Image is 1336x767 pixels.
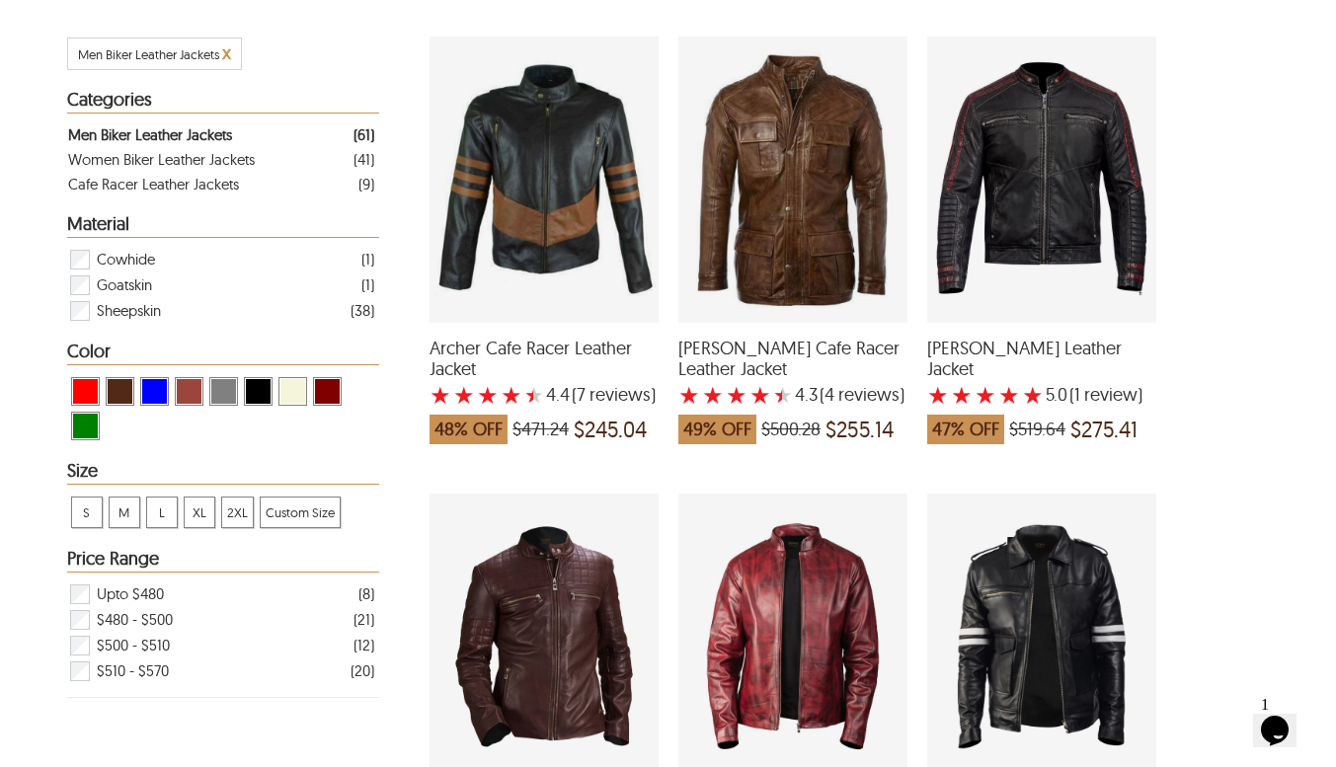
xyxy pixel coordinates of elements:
[678,310,907,454] a: Keith Cafe Racer Leather Jacket with a 4.25 Star Rating 4 Product Review which was at a price of ...
[1070,420,1138,439] span: $275.41
[678,415,756,444] span: 49% OFF
[68,147,255,172] div: Women Biker Leather Jackets
[572,385,586,405] span: (7
[68,247,375,272] div: Filter Cowhide Men Biker Leather Jackets
[351,298,374,323] div: ( 38 )
[68,172,375,196] a: Filter Cafe Racer Leather Jackets
[72,498,102,527] span: S
[244,377,273,406] div: View Black Men Biker Leather Jackets
[260,497,341,528] div: View Custom Size Men Biker Leather Jackets
[524,385,544,405] label: 5 rating
[67,549,380,573] div: Heading Filter Men Biker Leather Jackets by Price Range
[546,385,570,405] label: 4.4
[1069,385,1142,405] span: )
[354,122,374,147] div: ( 61 )
[961,535,1316,678] iframe: chat widget
[140,377,169,406] div: View Blue Men Biker Leather Jackets
[71,412,100,440] div: View Green Men Biker Leather Jackets
[97,658,169,684] span: $510 - $570
[749,385,771,405] label: 4 rating
[1080,385,1138,405] span: review
[975,385,996,405] label: 3 rating
[430,310,659,454] a: Archer Cafe Racer Leather Jacket with a 4.428571428571429 Star Rating 7 Product Review which was ...
[68,658,375,684] div: Filter $510 - $570 Men Biker Leather Jackets
[1046,385,1067,405] label: 5.0
[222,41,231,64] span: x
[68,298,375,324] div: Filter Sheepskin Men Biker Leather Jackets
[1069,385,1080,405] span: (1
[97,633,170,658] span: $500 - $510
[147,498,177,527] span: L
[927,385,949,405] label: 1 rating
[572,385,656,405] span: )
[67,90,380,114] div: Heading Filter Men Biker Leather Jackets by Categories
[361,247,374,271] div: ( 1 )
[78,46,219,62] span: Filter Men Biker Leather Jackets
[927,415,1004,444] span: 47% OFF
[773,385,793,405] label: 5 rating
[477,385,499,405] label: 3 rating
[185,498,214,527] span: XL
[106,377,134,406] div: View Brown ( Brand Color ) Men Biker Leather Jackets
[927,338,1156,380] span: Caleb Biker Leather Jacket
[97,298,161,324] span: Sheepskin
[68,122,375,147] a: Filter Men Biker Leather Jackets
[678,385,700,405] label: 1 rating
[361,272,374,297] div: ( 1 )
[726,385,747,405] label: 3 rating
[820,385,834,405] span: (4
[68,633,375,658] div: Filter $500 - $510 Men Biker Leather Jackets
[678,338,907,380] span: Keith Cafe Racer Leather Jacket
[221,497,254,528] div: View 2XL Men Biker Leather Jackets
[1253,688,1316,747] iframe: chat widget
[68,272,375,298] div: Filter Goatskin Men Biker Leather Jackets
[820,385,904,405] span: )
[351,658,374,683] div: ( 20 )
[313,377,342,406] div: View Maroon Men Biker Leather Jackets
[354,607,374,632] div: ( 21 )
[222,46,231,62] a: Cancel Filter
[1022,385,1044,405] label: 5 rating
[68,122,232,147] div: Men Biker Leather Jackets
[358,581,374,606] div: ( 8 )
[97,607,173,633] span: $480 - $500
[97,247,155,272] span: Cowhide
[67,214,380,238] div: Heading Filter Men Biker Leather Jackets by Material
[430,338,659,380] span: Archer Cafe Racer Leather Jacket
[927,310,1156,454] a: Caleb Biker Leather Jacket with a 5 Star Rating 1 Product Review which was at a price of $519.64,...
[209,377,238,406] div: View Grey Men Biker Leather Jackets
[702,385,724,405] label: 2 rating
[761,420,821,439] span: $500.28
[184,497,215,528] div: View XL Men Biker Leather Jackets
[354,147,374,172] div: ( 41 )
[109,497,140,528] div: View M Men Biker Leather Jackets
[430,415,508,444] span: 48% OFF
[951,385,973,405] label: 2 rating
[512,420,569,439] span: $471.24
[998,385,1020,405] label: 4 rating
[574,420,647,439] span: $245.04
[430,385,451,405] label: 1 rating
[261,498,340,527] span: Custom Size
[71,377,100,406] div: View Red Men Biker Leather Jackets
[501,385,522,405] label: 4 rating
[795,385,818,405] label: 4.3
[68,147,375,172] a: Filter Women Biker Leather Jackets
[825,420,894,439] span: $255.14
[71,497,103,528] div: View S Men Biker Leather Jackets
[278,377,307,406] div: View Beige Men Biker Leather Jackets
[67,342,380,365] div: Heading Filter Men Biker Leather Jackets by Color
[358,172,374,196] div: ( 9 )
[175,377,203,406] div: View Cognac Men Biker Leather Jackets
[453,385,475,405] label: 2 rating
[222,498,253,527] span: 2XL
[354,633,374,657] div: ( 12 )
[834,385,900,405] span: reviews
[67,461,380,485] div: Heading Filter Men Biker Leather Jackets by Size
[97,272,152,298] span: Goatskin
[68,607,375,633] div: Filter $480 - $500 Men Biker Leather Jackets
[1009,420,1065,439] span: $519.64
